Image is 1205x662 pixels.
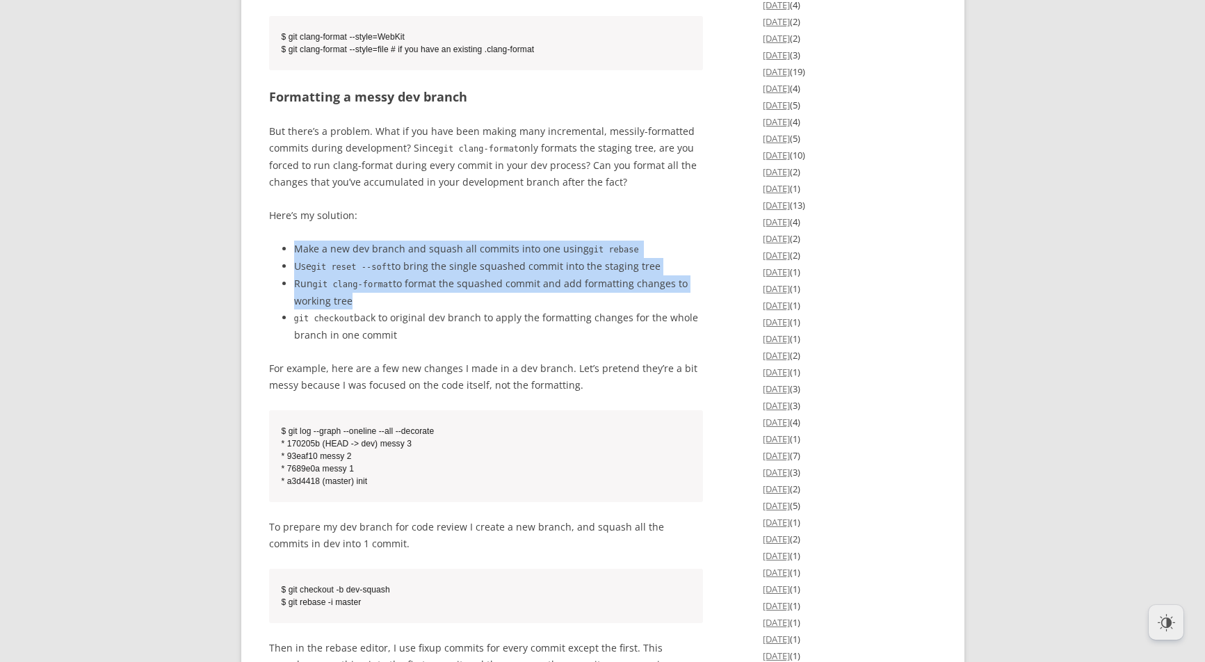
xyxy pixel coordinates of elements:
a: [DATE] [763,132,790,145]
code: $ git clang-format --style=WebKit $ git clang-format --style=file # if you have an existing .clan... [282,31,691,56]
li: (1) [763,547,937,564]
li: (1) [763,297,937,314]
p: For example, here are a few new changes I made in a dev branch. Let’s pretend they’re a bit messy... [269,360,704,394]
a: [DATE] [763,649,790,662]
a: [DATE] [763,516,790,528]
a: [DATE] [763,65,790,78]
li: (1) [763,330,937,347]
code: $ git log --graph --oneline --all --decorate * 170205b (HEAD -> dev) messy 3 * 93eaf10 messy 2 * ... [282,425,691,487]
a: [DATE] [763,549,790,562]
li: (1) [763,364,937,380]
li: (2) [763,13,937,30]
li: (2) [763,230,937,247]
a: [DATE] [763,249,790,261]
a: [DATE] [763,299,790,312]
a: [DATE] [763,182,790,195]
li: (4) [763,213,937,230]
a: [DATE] [763,449,790,462]
a: [DATE] [763,316,790,328]
li: (2) [763,163,937,180]
li: (2) [763,30,937,47]
li: (2) [763,247,937,264]
a: [DATE] [763,599,790,612]
code: git checkout [294,314,355,323]
a: [DATE] [763,633,790,645]
code: git rebase [589,245,639,255]
li: (4) [763,113,937,130]
a: [DATE] [763,216,790,228]
li: (3) [763,397,937,414]
li: (19) [763,63,937,80]
li: (1) [763,314,937,330]
li: (4) [763,414,937,430]
code: git clang-format [313,280,394,289]
li: (3) [763,47,937,63]
a: [DATE] [763,349,790,362]
li: (1) [763,614,937,631]
a: [DATE] [763,616,790,629]
code: $ git checkout -b dev-squash $ git rebase -i master [282,583,691,608]
li: (4) [763,80,937,97]
li: (3) [763,464,937,481]
li: (13) [763,197,937,213]
a: [DATE] [763,49,790,61]
a: [DATE] [763,399,790,412]
li: back to original dev branch to apply the formatting changes for the whole branch in one commit [294,309,704,344]
li: (5) [763,497,937,514]
li: Use to bring the single squashed commit into the staging tree [294,258,704,275]
a: [DATE] [763,382,790,395]
li: (1) [763,280,937,297]
li: (2) [763,347,937,364]
li: (1) [763,631,937,647]
a: [DATE] [763,466,790,478]
a: [DATE] [763,566,790,579]
a: [DATE] [763,32,790,45]
li: (1) [763,581,937,597]
a: [DATE] [763,199,790,211]
a: [DATE] [763,15,790,28]
p: To prepare my dev branch for code review I create a new branch, and squash all the commits in dev... [269,519,704,552]
a: [DATE] [763,332,790,345]
a: [DATE] [763,165,790,178]
a: [DATE] [763,99,790,111]
li: (5) [763,97,937,113]
li: (1) [763,430,937,447]
a: [DATE] [763,416,790,428]
h2: Formatting a messy dev branch [269,87,704,107]
a: [DATE] [763,266,790,278]
li: (2) [763,481,937,497]
li: (1) [763,264,937,280]
li: (1) [763,564,937,581]
a: [DATE] [763,232,790,245]
li: Run to format the squashed commit and add formatting changes to working tree [294,275,704,309]
li: (7) [763,447,937,464]
a: [DATE] [763,499,790,512]
li: (10) [763,147,937,163]
li: (1) [763,180,937,197]
a: [DATE] [763,82,790,95]
a: [DATE] [763,366,790,378]
code: git reset --soft [312,262,392,272]
a: [DATE] [763,149,790,161]
a: [DATE] [763,483,790,495]
a: [DATE] [763,115,790,128]
code: git clang-format [439,144,519,154]
li: (2) [763,531,937,547]
a: [DATE] [763,433,790,445]
a: [DATE] [763,282,790,295]
li: (1) [763,514,937,531]
p: Here’s my solution: [269,207,704,224]
li: (1) [763,597,937,614]
li: (5) [763,130,937,147]
li: Make a new dev branch and squash all commits into one using [294,241,704,258]
li: (3) [763,380,937,397]
a: [DATE] [763,533,790,545]
a: [DATE] [763,583,790,595]
p: But there’s a problem. What if you have been making many incremental, messily-formatted commits d... [269,123,704,191]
